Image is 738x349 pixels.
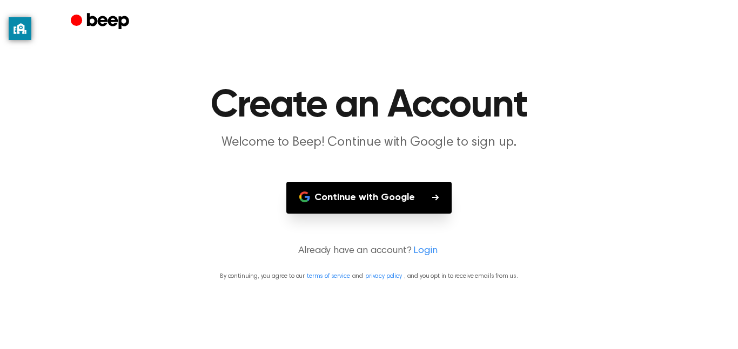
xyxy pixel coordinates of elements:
[92,86,646,125] h1: Create an Account
[13,244,725,258] p: Already have an account?
[162,134,576,152] p: Welcome to Beep! Continue with Google to sign up.
[365,273,402,279] a: privacy policy
[71,11,132,32] a: Beep
[9,17,31,40] button: privacy banner
[413,244,437,258] a: Login
[13,271,725,281] p: By continuing, you agree to our and , and you opt in to receive emails from us.
[286,182,452,214] button: Continue with Google
[307,273,350,279] a: terms of service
